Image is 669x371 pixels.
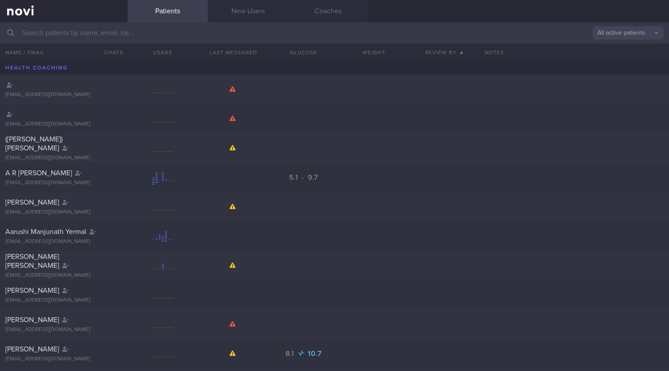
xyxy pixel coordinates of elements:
span: [PERSON_NAME] [PERSON_NAME] [5,253,59,269]
span: A R [PERSON_NAME] [5,169,72,177]
div: [EMAIL_ADDRESS][DOMAIN_NAME] [5,356,122,363]
button: Weight [339,44,409,61]
div: [EMAIL_ADDRESS][DOMAIN_NAME] [5,121,122,128]
span: 8.1 [286,350,296,357]
div: [EMAIL_ADDRESS][DOMAIN_NAME] [5,297,122,304]
span: 9.7 [308,174,318,181]
div: [EMAIL_ADDRESS][DOMAIN_NAME] [5,238,122,245]
span: [PERSON_NAME] [5,199,59,206]
span: [PERSON_NAME] [5,316,59,323]
span: [PERSON_NAME] [5,346,59,353]
div: [EMAIL_ADDRESS][DOMAIN_NAME] [5,327,122,333]
span: [PERSON_NAME] [5,287,59,294]
span: Aarushi Manjunath Yermal [5,228,86,235]
button: Glucose [268,44,339,61]
button: Last Messaged [198,44,268,61]
button: All active patients [592,26,664,40]
button: Chats [92,44,128,61]
span: - [302,174,304,181]
div: Usage [128,44,198,61]
div: Notes [480,44,669,61]
div: [EMAIL_ADDRESS][DOMAIN_NAME] [5,180,122,186]
div: [EMAIL_ADDRESS][DOMAIN_NAME] [5,272,122,279]
div: [EMAIL_ADDRESS][DOMAIN_NAME] [5,155,122,161]
span: 5.1 [289,174,300,181]
span: 10.7 [308,350,322,357]
div: [EMAIL_ADDRESS][DOMAIN_NAME] [5,209,122,216]
div: [EMAIL_ADDRESS][DOMAIN_NAME] [5,92,122,98]
span: ([PERSON_NAME]) [PERSON_NAME] [5,136,63,152]
button: Review By [409,44,480,61]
